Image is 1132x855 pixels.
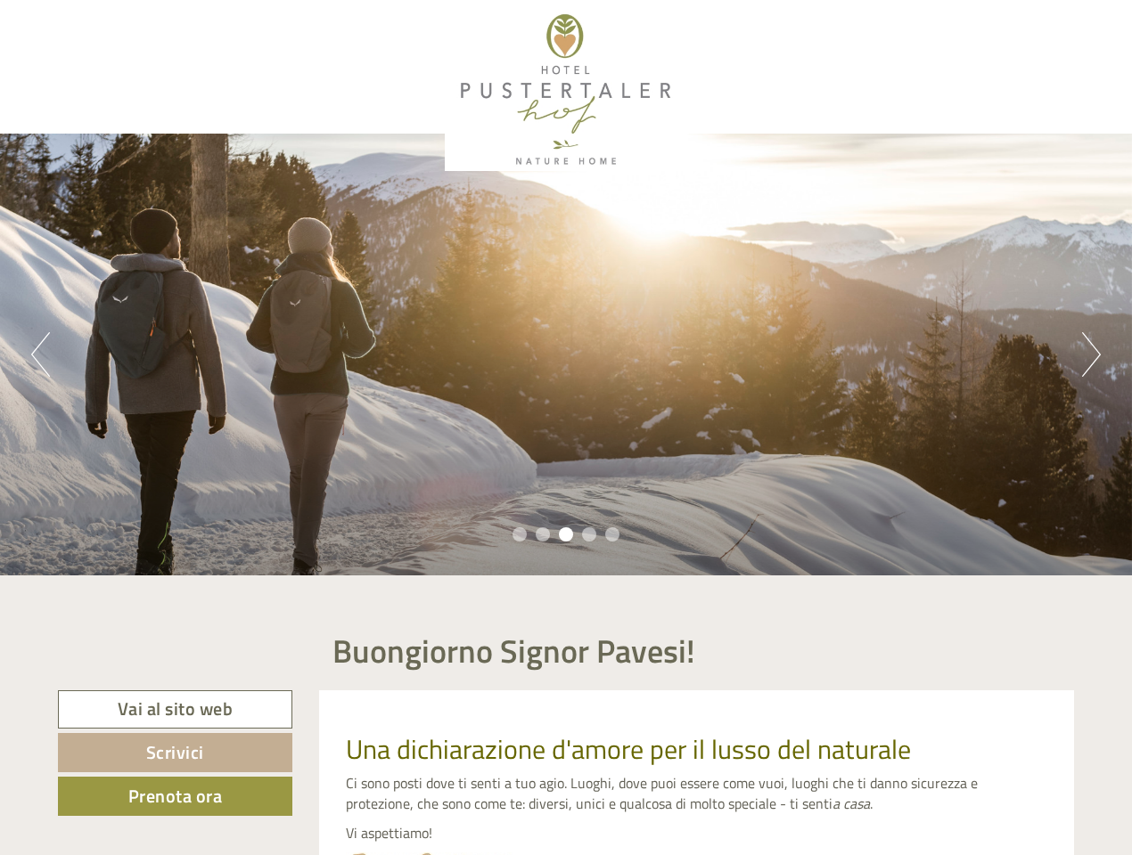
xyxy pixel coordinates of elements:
[346,773,1048,814] p: Ci sono posti dove ti senti a tuo agio. Luoghi, dove puoi essere come vuoi, luoghi che ti danno s...
[58,777,292,816] a: Prenota ora
[58,690,292,729] a: Vai al sito web
[31,332,50,377] button: Previous
[1082,332,1101,377] button: Next
[833,793,840,814] em: a
[346,823,1048,843] p: Vi aspettiamo!
[843,793,870,814] em: casa
[332,633,695,669] h1: Buongiorno Signor Pavesi!
[58,733,292,772] a: Scrivici
[346,729,911,769] span: Una dichiarazione d'amore per il lusso del naturale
